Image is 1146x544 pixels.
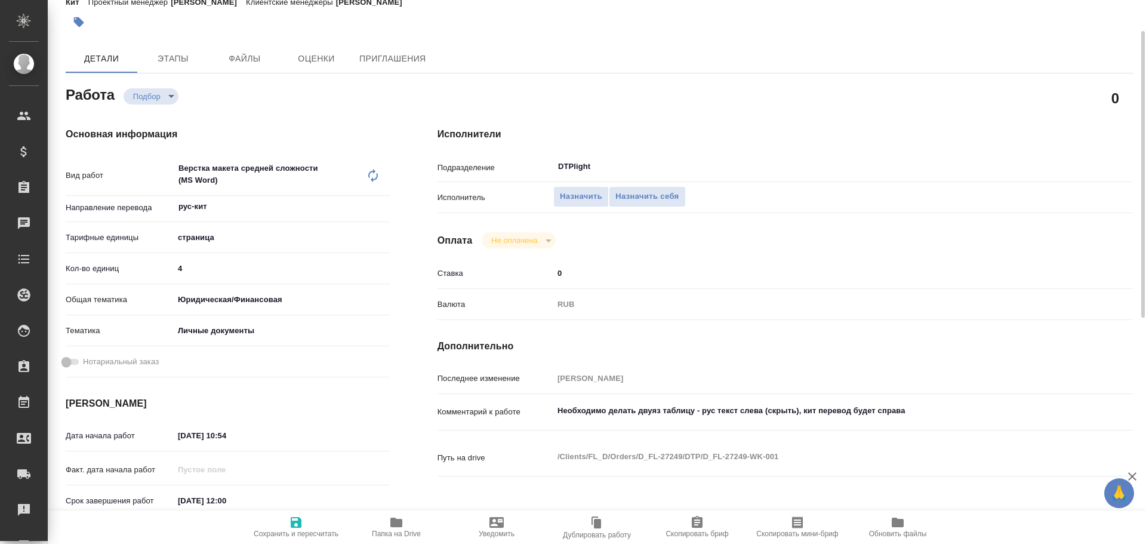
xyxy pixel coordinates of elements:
[130,91,164,102] button: Подбор
[553,370,1075,387] input: Пустое поле
[560,190,602,204] span: Назначить
[553,447,1075,467] textarea: /Clients/FL_D/Orders/D_FL-27249/DTP/D_FL-27249-WK-001
[438,192,553,204] p: Исполнитель
[615,190,679,204] span: Назначить себя
[383,205,386,208] button: Open
[647,511,747,544] button: Скопировать бриф
[66,430,174,442] p: Дата начала работ
[246,511,346,544] button: Сохранить и пересчитать
[438,127,1133,142] h4: Исполнители
[869,530,927,538] span: Обновить файлы
[288,51,345,66] span: Оценки
[747,511,848,544] button: Скопировать мини-бриф
[66,127,390,142] h4: Основная информация
[553,265,1075,282] input: ✎ Введи что-нибудь
[144,51,202,66] span: Этапы
[553,294,1075,315] div: RUB
[372,530,421,538] span: Папка на Drive
[756,530,838,538] span: Скопировать мини-бриф
[609,186,685,207] button: Назначить себя
[174,290,390,310] div: Юридическая/Финансовая
[66,232,174,244] p: Тарифные единицы
[1068,165,1071,168] button: Open
[66,294,174,306] p: Общая тематика
[66,495,174,507] p: Срок завершения работ
[1109,481,1129,506] span: 🙏
[66,170,174,182] p: Вид работ
[1104,478,1134,508] button: 🙏
[174,492,278,509] input: ✎ Введи что-нибудь
[73,51,130,66] span: Детали
[254,530,338,538] span: Сохранить и пересчитать
[438,233,473,248] h4: Оплата
[1111,88,1119,108] h2: 0
[563,531,631,539] span: Дублировать работу
[359,51,426,66] span: Приглашения
[438,339,1133,354] h4: Дополнительно
[66,263,174,275] p: Кол-во единиц
[66,202,174,214] p: Направление перевода
[553,186,609,207] button: Назначить
[66,325,174,337] p: Тематика
[438,452,553,464] p: Путь на drive
[479,530,515,538] span: Уведомить
[174,461,278,478] input: Пустое поле
[446,511,547,544] button: Уведомить
[547,511,647,544] button: Дублировать работу
[66,83,115,105] h2: Работа
[346,511,446,544] button: Папка на Drive
[553,401,1075,421] textarea: Необходимо делать двуяз таблицу - рус текст слева (скрыть), кит перевод будет справа
[174,321,390,341] div: Личные документы
[848,511,948,544] button: Обновить файлы
[438,162,553,174] p: Подразделение
[174,260,390,277] input: ✎ Введи что-нибудь
[438,299,553,311] p: Валюта
[83,356,159,368] span: Нотариальный заказ
[124,88,178,105] div: Подбор
[438,373,553,385] p: Последнее изменение
[438,406,553,418] p: Комментарий к работе
[666,530,728,538] span: Скопировать бриф
[66,397,390,411] h4: [PERSON_NAME]
[174,427,278,444] input: ✎ Введи что-нибудь
[216,51,273,66] span: Файлы
[66,464,174,476] p: Факт. дата начала работ
[66,9,92,35] button: Добавить тэг
[438,268,553,279] p: Ставка
[488,235,541,245] button: Не оплачена
[482,232,555,248] div: Подбор
[174,228,390,248] div: страница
